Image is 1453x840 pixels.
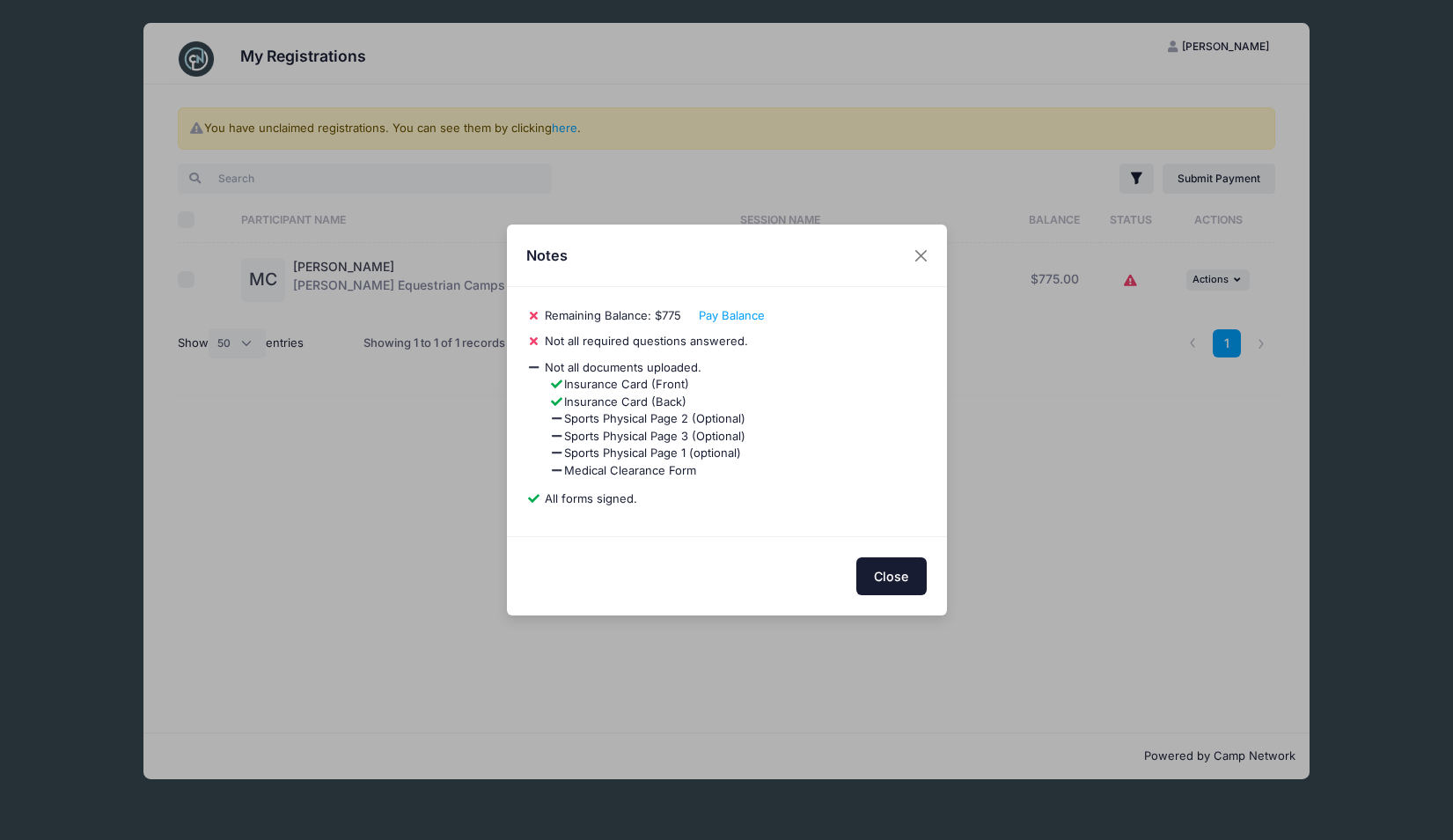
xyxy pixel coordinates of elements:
[549,376,927,394] li: Insurance Card (Front)
[545,360,701,374] span: Not all documents uploaded.
[699,308,765,322] a: Pay Balance
[545,334,748,348] span: Not all required questions answered.
[545,491,637,505] span: All forms signed.
[856,557,927,595] button: Close
[549,394,927,411] li: Insurance Card (Back)
[549,410,927,428] li: Sports Physical Page 2 (Optional)
[545,308,651,322] span: Remaining Balance:
[655,308,681,322] span: $775
[549,428,927,446] li: Sports Physical Page 3 (Optional)
[905,240,936,272] button: Close
[549,462,927,480] li: Medical Clearance Form
[526,245,568,266] h4: Notes
[549,445,927,462] li: Sports Physical Page 1 (optional)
